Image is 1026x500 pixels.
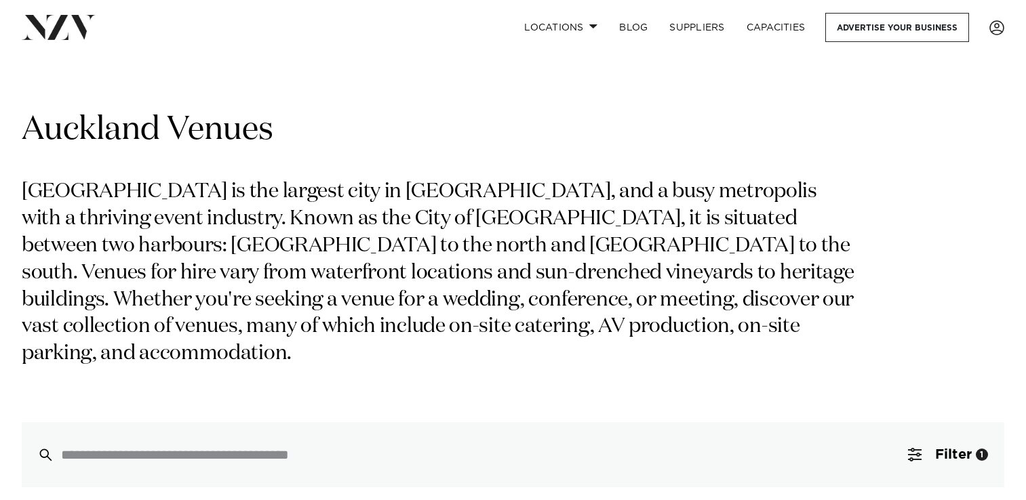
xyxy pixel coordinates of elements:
[658,13,735,42] a: SUPPLIERS
[976,449,988,461] div: 1
[935,448,972,461] span: Filter
[22,15,96,39] img: nzv-logo.png
[513,13,608,42] a: Locations
[736,13,816,42] a: Capacities
[825,13,969,42] a: Advertise your business
[892,422,1004,487] button: Filter1
[608,13,658,42] a: BLOG
[22,179,860,368] p: [GEOGRAPHIC_DATA] is the largest city in [GEOGRAPHIC_DATA], and a busy metropolis with a thriving...
[22,109,1004,152] h1: Auckland Venues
